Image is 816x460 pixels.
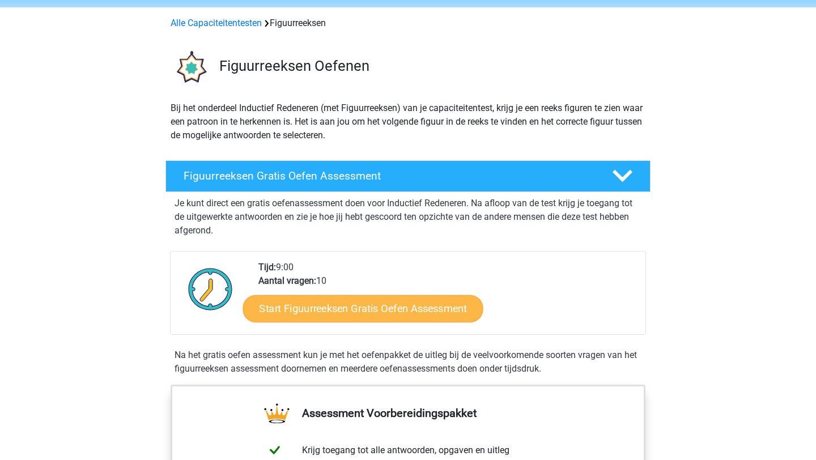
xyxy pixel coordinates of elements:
p: Bij het onderdeel Inductief Redeneren (met Figuurreeksen) van je capaciteitentest, krijg je een r... [171,101,645,142]
img: Klok [182,261,239,317]
a: Start Figuurreeksen Gratis Oefen Assessment [243,295,483,322]
a: Alle Capaciteitentesten [171,18,262,28]
div: Na het gratis oefen assessment kun je met het oefenpakket de uitleg bij de veelvoorkomende soorte... [170,348,646,376]
a: Figuurreeksen Gratis Oefen Assessment [161,160,655,192]
h3: Figuurreeksen Oefenen [219,57,641,75]
div: 9:00 10 [250,261,645,334]
img: figuurreeksen [166,44,214,92]
h4: Figuurreeksen Gratis Oefen Assessment [184,169,594,182]
p: Je kunt direct een gratis oefenassessment doen voor Inductief Redeneren. Na afloop van de test kr... [175,197,641,237]
b: Aantal vragen: [258,275,316,286]
b: Tijd: [258,262,276,272]
div: Figuurreeksen [166,16,650,30]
